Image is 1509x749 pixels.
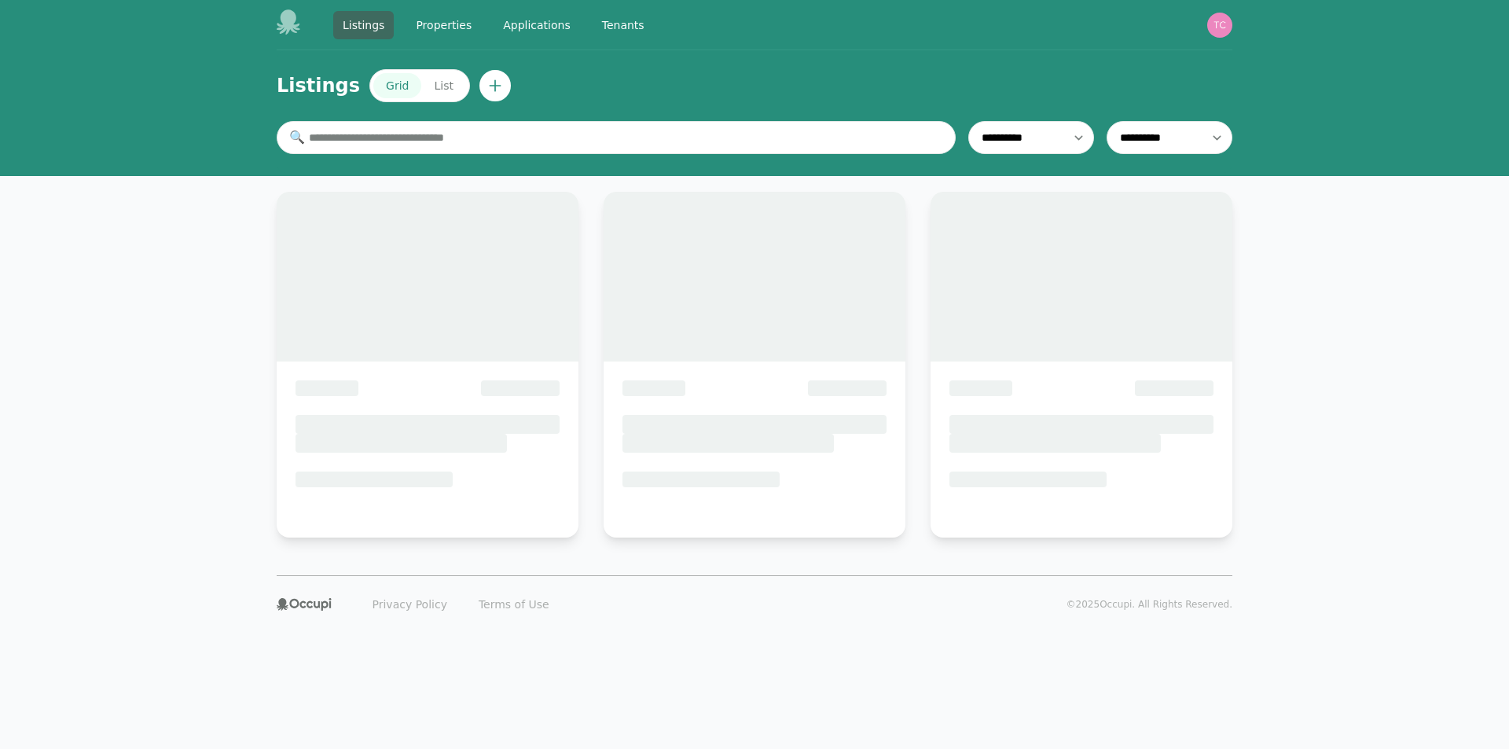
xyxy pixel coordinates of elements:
p: © 2025 Occupi. All Rights Reserved. [1067,598,1232,611]
button: Create new listing [479,70,511,101]
button: Grid [373,73,421,98]
a: Privacy Policy [363,592,457,617]
h1: Listings [277,73,360,98]
a: Properties [406,11,481,39]
a: Listings [333,11,394,39]
a: Applications [494,11,580,39]
button: List [421,73,465,98]
a: Terms of Use [469,592,559,617]
a: Tenants [593,11,654,39]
